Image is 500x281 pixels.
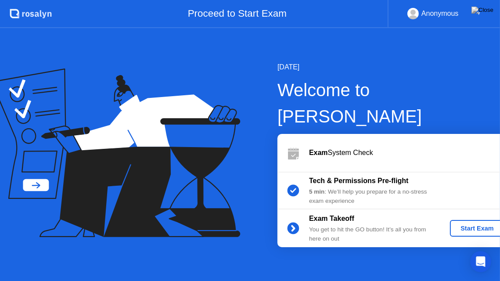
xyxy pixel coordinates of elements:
[309,149,328,156] b: Exam
[309,187,435,205] div: : We’ll help you prepare for a no-stress exam experience
[309,215,354,222] b: Exam Takeoff
[309,188,325,195] b: 5 min
[421,8,459,19] div: Anonymous
[309,177,408,184] b: Tech & Permissions Pre-flight
[470,251,491,272] div: Open Intercom Messenger
[309,225,435,243] div: You get to hit the GO button! It’s all you from here on out
[471,7,493,14] img: Close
